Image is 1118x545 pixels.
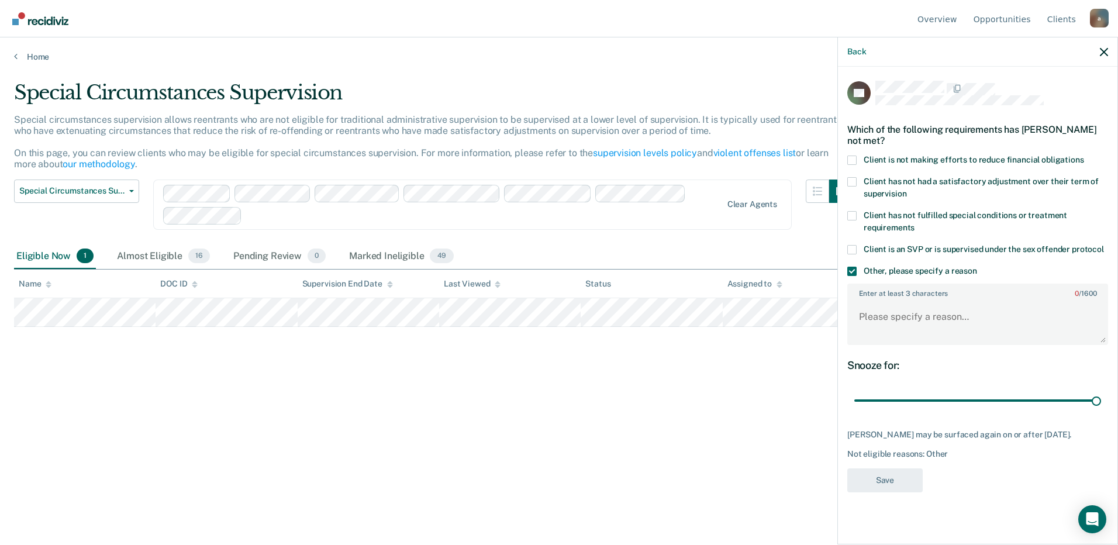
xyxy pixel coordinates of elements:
div: Open Intercom Messenger [1078,505,1106,533]
div: Special Circumstances Supervision [14,81,853,114]
button: Back [847,47,866,57]
p: Special circumstances supervision allows reentrants who are not eligible for traditional administ... [14,114,841,170]
a: our methodology [63,158,135,170]
div: Pending Review [231,244,328,270]
div: Assigned to [727,279,782,289]
div: Almost Eligible [115,244,212,270]
div: Supervision End Date [302,279,393,289]
button: Profile dropdown button [1090,9,1109,27]
span: Other, please specify a reason [864,266,977,275]
div: Not eligible reasons: Other [847,449,1108,459]
span: Client is not making efforts to reduce financial obligations [864,155,1084,164]
div: Snooze for: [847,359,1108,372]
div: Clear agents [727,199,777,209]
a: supervision levels policy [593,147,697,158]
span: 16 [188,249,210,264]
div: Marked Ineligible [347,244,456,270]
div: [PERSON_NAME] may be surfaced again on or after [DATE]. [847,430,1108,440]
span: Special Circumstances Supervision [19,186,125,196]
div: Name [19,279,51,289]
div: Status [585,279,610,289]
a: Home [14,51,1104,62]
span: Client has not fulfilled special conditions or treatment requirements [864,211,1067,232]
label: Enter at least 3 characters [848,285,1107,298]
img: Recidiviz [12,12,68,25]
span: 1 [77,249,94,264]
span: Client has not had a satisfactory adjustment over their term of supervision [864,177,1099,198]
span: 0 [308,249,326,264]
span: Client is an SVP or is supervised under the sex offender protocol [864,244,1104,254]
span: / 1600 [1075,289,1096,298]
div: Which of the following requirements has [PERSON_NAME] not met? [847,115,1108,156]
span: 49 [430,249,453,264]
div: DOC ID [160,279,198,289]
div: a [1090,9,1109,27]
button: Save [847,468,923,492]
a: violent offenses list [713,147,796,158]
div: Eligible Now [14,244,96,270]
div: Last Viewed [444,279,501,289]
span: 0 [1075,289,1079,298]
